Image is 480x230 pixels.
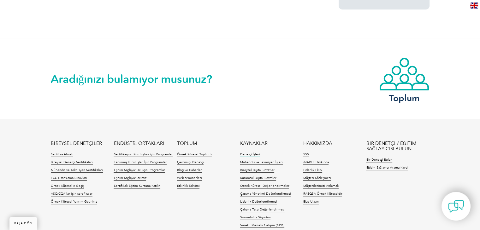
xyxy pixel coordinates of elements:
a: Çevrimiçi Denetçi [177,160,204,165]
a: Sürekli Mesleki Gelişim (CPD) [240,223,284,228]
a: Müşterilerimizi Anlamak [303,184,339,188]
a: Mühendis ve Teknisyen İşleri [240,160,282,165]
font: Liderlik Değerlendirmesi [240,200,277,204]
font: Müşterilerimizi Anlamak [303,184,339,188]
font: BİR DENETÇİ / EĞİTİM SAĞLAYICISI BULUN [366,141,416,152]
a: Çalışma Tarzı Değerlendirmesi [240,208,285,212]
a: Etkinlik Takvimi [177,184,199,188]
font: Bize Ulaşın [303,200,319,204]
a: HAKKIMIZDA [303,141,332,146]
font: iNARTE Hakkında [303,160,329,164]
a: Örnek Küresel'e Geçiş [51,184,84,188]
font: Müşteri Sözleşmesi [303,176,331,180]
font: Bireysel Dijital Rozetler [240,168,274,172]
font: Etkinlik Takvimi [177,184,199,188]
img: icon-community.webp [379,57,430,91]
a: Denetçi İşleri [240,152,260,157]
a: FCC Lisanslama Sınavları [51,176,87,181]
a: Bir Denetçi Bulun [366,158,392,162]
a: Sertifika Almak [51,152,73,157]
a: Mühendis ve Teknisyen Sertifikaları [51,168,103,173]
a: Müşteri Sözleşmesi [303,176,331,181]
a: Eğitim Sağlayıcı Arama Kaydı [366,166,408,170]
img: contact-chat.png [448,198,464,214]
a: ENDÜSTRİ ORTAKLARI [114,141,164,146]
a: iNARTE Hakkında [303,160,329,165]
a: BAŞA DÖN [9,217,37,230]
a: Bireysel Denetçi Sertifikaları [51,160,93,165]
a: Bireysel Dijital Rozetler [240,168,274,173]
font: Çatışma Yönetimi Değerlendirmesi [240,192,291,196]
a: BİR DENETÇİ / EĞİTİM SAĞLAYICISI BULUN [366,141,429,152]
font: Sertifikalı Eğitim Kursuna Katılın [114,184,160,188]
a: ASQ CQA'lar için sertifikalar [51,192,92,196]
font: Örnek Küresel Değerlendirmeler [240,184,289,188]
a: Kurumsal Dijital Rozetler [240,176,276,181]
font: Blog ve Haberler [177,168,202,172]
font: Liderlik Ekibi [303,168,322,172]
font: Aradığınızı bulamıyor musunuz? [51,72,212,86]
a: Web seminerleri [177,176,202,181]
font: Eğitim Sağlayıcılarımız [114,176,146,180]
a: SSS [303,152,309,157]
font: Bir Denetçi Bulun [366,158,392,162]
font: Örnek Küresel'e Geçiş [51,184,84,188]
a: Blog ve Haberler [177,168,202,173]
font: Kurumsal Dijital Rozetler [240,176,276,180]
a: Örnek Küresel Topluluk [177,152,212,157]
font: Mühendis ve Teknisyen Sertifikaları [51,168,103,172]
a: Eğitim Sağlayıcılarımız [114,176,146,181]
font: BAŞA DÖN [14,221,33,225]
a: Çatışma Yönetimi Değerlendirmesi [240,192,291,196]
a: KAYNAKLAR [240,141,267,146]
a: Liderlik Değerlendirmesi [240,200,277,204]
a: Örnek Küresel Yatırım Getiriniz [51,200,97,204]
a: Sorumluluk Sigortası [240,216,270,220]
img: en [470,3,478,9]
font: FCC Lisanslama Sınavları [51,176,87,180]
a: Tanınmış Kuruluşlar İçin Programlar [114,160,166,165]
font: Web seminerleri [177,176,202,180]
a: RABQSA Örnek Küreseldir [303,192,342,196]
a: Örnek Küresel Değerlendirmeler [240,184,289,188]
a: Toplum [379,57,430,102]
font: Örnek Küresel Yatırım Getiriniz [51,200,97,204]
a: Sertifikasyon Kuruluşları için Programlar [114,152,173,157]
a: Sertifikalı Eğitim Kursuna Katılın [114,184,160,188]
font: Tanınmış Kuruluşlar İçin Programlar [114,160,166,164]
font: ASQ CQA'lar için sertifikalar [51,192,92,196]
a: TOPLUM [177,141,197,146]
a: Eğitim Sağlayıcıları için Programlar [114,168,165,173]
font: RABQSA Örnek Küreseldir [303,192,342,196]
a: BİREYSEL DENETÇİLER [51,141,102,146]
a: Bize Ulaşın [303,200,319,204]
font: Mühendis ve Teknisyen İşleri [240,160,282,164]
font: Çevrimiçi Denetçi [177,160,204,164]
a: Liderlik Ekibi [303,168,322,173]
font: Toplum [389,93,420,103]
font: Bireysel Denetçi Sertifikaları [51,160,93,164]
font: Eğitim Sağlayıcıları için Programlar [114,168,165,172]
